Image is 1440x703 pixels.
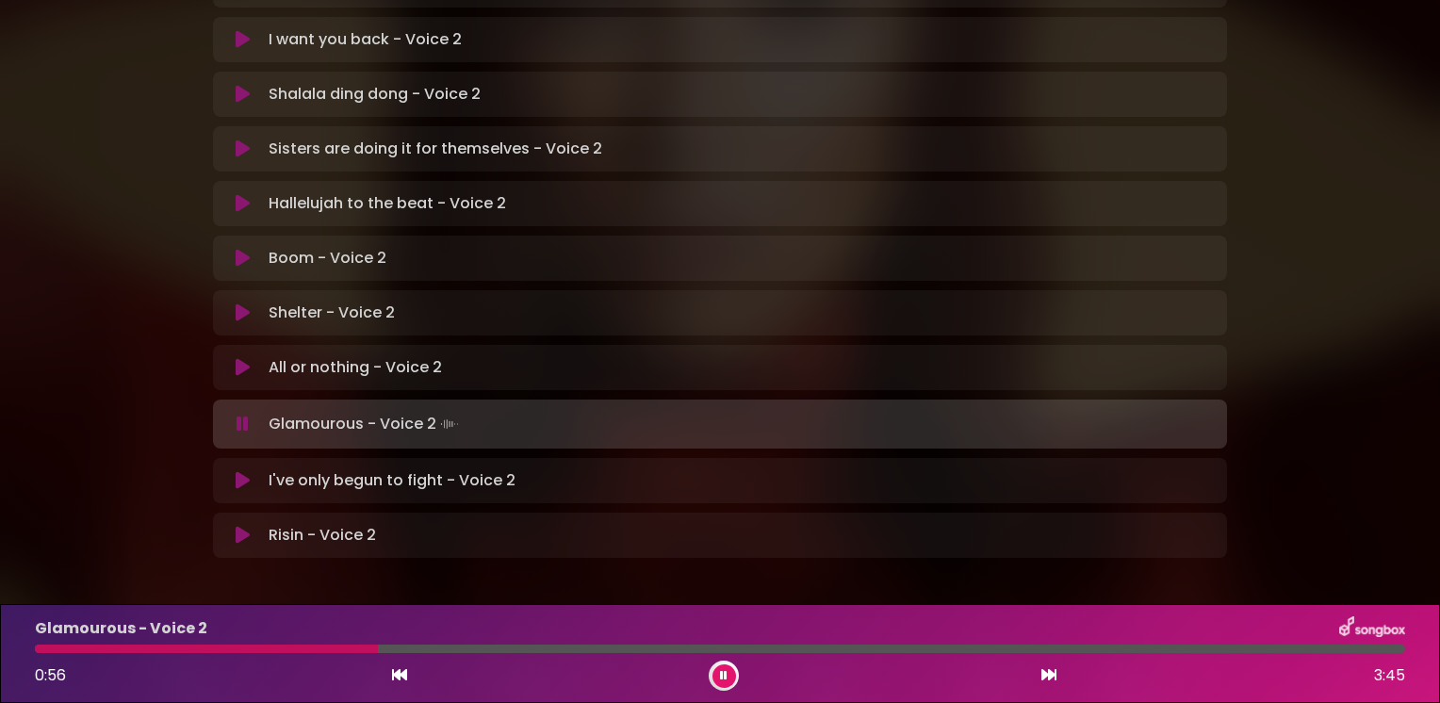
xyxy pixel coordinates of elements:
p: Hallelujah to the beat - Voice 2 [269,192,506,215]
p: Shelter - Voice 2 [269,302,395,324]
p: Shalala ding dong - Voice 2 [269,83,481,106]
p: Glamourous - Voice 2 [269,411,463,437]
p: Boom - Voice 2 [269,247,386,270]
p: Glamourous - Voice 2 [35,617,207,640]
p: Sisters are doing it for themselves - Voice 2 [269,138,602,160]
img: songbox-logo-white.png [1339,616,1405,641]
img: waveform4.gif [436,411,463,437]
p: Risin - Voice 2 [269,524,376,547]
p: All or nothing - Voice 2 [269,356,442,379]
p: I've only begun to fight - Voice 2 [269,469,515,492]
p: I want you back - Voice 2 [269,28,462,51]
